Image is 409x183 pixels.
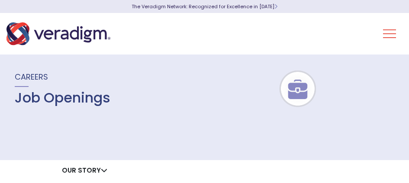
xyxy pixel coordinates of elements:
span: Learn More [274,3,277,10]
span: Careers [15,71,48,82]
button: Toggle Navigation Menu [383,22,396,45]
a: The Veradigm Network: Recognized for Excellence in [DATE]Learn More [132,3,277,10]
h1: Job Openings [15,90,110,106]
a: Our Story [62,166,107,175]
img: Veradigm logo [6,19,110,48]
